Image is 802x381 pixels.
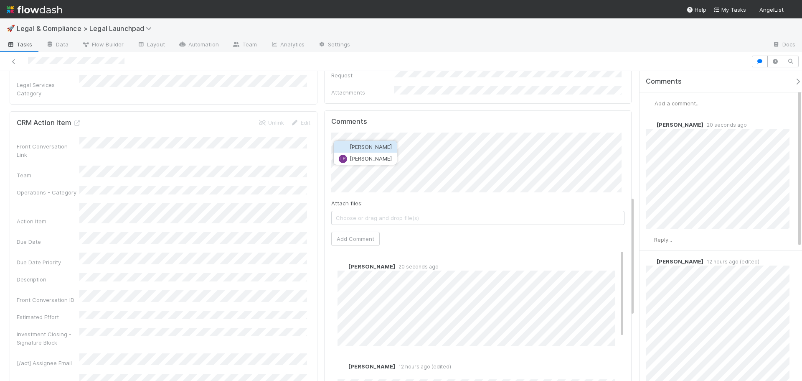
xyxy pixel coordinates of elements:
img: logo-inverted-e16ddd16eac7371096b0.svg [7,3,62,17]
span: Add a comment... [655,100,700,107]
span: LP [340,156,345,161]
div: [/act] Assignee Email [17,359,79,367]
span: 20 seconds ago [395,263,439,270]
a: My Tasks [713,5,746,14]
a: Docs [766,38,802,52]
h5: Comments [331,118,625,126]
span: 20 seconds ago [703,122,747,128]
span: Choose or drag and drop file(s) [332,211,624,225]
span: 12 hours ago (edited) [703,258,759,265]
span: Legal & Compliance > Legal Launchpad [17,24,156,33]
span: 12 hours ago (edited) [395,363,451,370]
div: Attachments [331,88,394,97]
span: Reply... [654,236,672,243]
button: Add Comment [331,232,380,246]
a: Team [226,38,264,52]
span: [PERSON_NAME] [348,263,395,270]
div: Action Item [17,217,79,225]
span: Flow Builder [82,40,124,49]
a: Data [39,38,75,52]
span: Tasks [7,40,33,49]
img: avatar_ac990a78-52d7-40f8-b1fe-cbbd1cda261e.png [646,120,654,129]
span: Comments [646,77,682,86]
div: Description [17,275,79,284]
a: Automation [172,38,226,52]
img: avatar_ba76ddef-3fd0-4be4-9bc3-126ad567fcd5.png [646,236,654,244]
img: avatar_ac990a78-52d7-40f8-b1fe-cbbd1cda261e.png [338,262,346,271]
img: avatar_ac990a78-52d7-40f8-b1fe-cbbd1cda261e.png [339,143,347,151]
a: Unlink [258,119,284,126]
img: avatar_ba76ddef-3fd0-4be4-9bc3-126ad567fcd5.png [787,6,795,14]
span: 🚀 [7,25,15,32]
div: Request [331,71,394,79]
span: [PERSON_NAME] [350,143,392,150]
span: AngelList [759,6,784,13]
span: [PERSON_NAME] [348,363,395,370]
a: Edit [291,119,310,126]
div: Investment Closing - Signature Block [17,330,79,347]
div: Team [17,171,79,179]
div: Estimated Effort [17,313,79,321]
h5: CRM Action Item [17,119,81,127]
span: [PERSON_NAME] [657,121,703,128]
div: Front Conversation ID [17,296,79,304]
div: Legal Services Category [17,81,79,97]
a: Settings [311,38,357,52]
div: Leigh Pomerantz [339,155,347,163]
span: [PERSON_NAME] [657,258,703,265]
div: Due Date [17,238,79,246]
div: Front Conversation Link [17,142,79,159]
a: Flow Builder [75,38,130,52]
a: Layout [130,38,172,52]
img: avatar_ba76ddef-3fd0-4be4-9bc3-126ad567fcd5.png [646,257,654,266]
img: avatar_ba76ddef-3fd0-4be4-9bc3-126ad567fcd5.png [646,99,655,107]
div: Due Date Priority [17,258,79,266]
span: [PERSON_NAME] [350,155,392,162]
span: My Tasks [713,6,746,13]
div: Operations - Category [17,188,79,197]
a: Analytics [264,38,311,52]
img: avatar_ba76ddef-3fd0-4be4-9bc3-126ad567fcd5.png [338,363,346,371]
button: [PERSON_NAME] [334,141,397,153]
div: Help [686,5,706,14]
label: Attach files: [331,199,363,207]
button: LP[PERSON_NAME] [334,153,397,164]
